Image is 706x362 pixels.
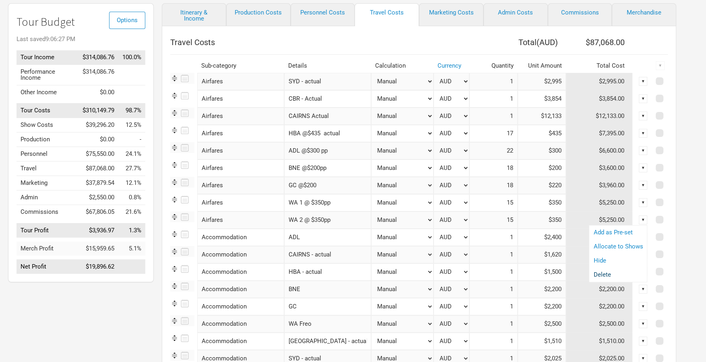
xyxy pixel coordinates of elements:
input: WA 2 @ $350pp [284,211,371,229]
td: Other Income [17,85,78,99]
td: Performance Income [17,64,78,85]
h1: Tour Budget [17,16,145,28]
img: Re-order [170,334,179,342]
img: Re-order [170,195,179,204]
td: Travel [17,161,78,176]
td: Travel as % of Tour Income [118,161,145,176]
div: Last saved 9:06:27 PM [17,36,145,42]
input: Canberra - actual [284,333,371,350]
input: CAIRNS Actual [284,108,371,125]
div: Airfares [197,194,284,211]
td: $3,936.97 [78,223,118,238]
td: $1,500.00 [566,263,633,281]
td: Admin [17,190,78,205]
td: $3,960.00 [566,177,633,194]
input: CBR - Actual [284,90,371,108]
div: Accommodation [197,281,284,298]
a: Hide [593,258,643,264]
td: Tour Costs as % of Tour Income [118,103,145,118]
input: HBA - actual [284,263,371,281]
div: Airfares [197,159,284,177]
input: BNE [284,281,371,298]
input: WA Freo [284,315,371,333]
img: Re-order [170,74,179,83]
a: Add as Pre-set [593,230,643,236]
td: Tour Costs [17,103,78,118]
div: Airfares [197,125,284,142]
td: $67,806.05 [78,205,118,219]
img: Re-order [170,178,179,186]
div: ▼ [656,61,665,70]
td: $0.00 [78,132,118,147]
input: SYD - actual [284,73,371,90]
td: $7,395.00 [566,125,633,142]
div: ▼ [639,129,648,138]
a: Marketing Costs [419,3,483,26]
td: $15,959.65 [78,242,118,256]
div: Accommodation [197,315,284,333]
th: Total Cost [566,59,633,73]
img: Re-order [170,126,179,134]
td: $2,400.00 [566,229,633,246]
div: Accommodation [197,333,284,350]
td: Merch Profit [17,242,78,256]
td: $2,550.00 [78,190,118,205]
img: Re-order [170,282,179,290]
td: Production as % of Tour Income [118,132,145,147]
td: Tour Profit [17,223,78,238]
img: Re-order [170,213,179,221]
div: Airfares [197,73,284,90]
td: Tour Income [17,50,78,65]
td: Tour Income as % of Tour Income [118,50,145,65]
th: Unit Amount [518,59,566,73]
td: $19,896.62 [78,260,118,274]
img: Re-order [170,316,179,325]
td: $2,200.00 [566,281,633,298]
td: Marketing as % of Tour Income [118,176,145,190]
a: Currency [438,62,461,69]
td: $39,296.20 [78,118,118,132]
td: Production [17,132,78,147]
img: Re-order [170,265,179,273]
img: Re-order [170,143,179,152]
td: $310,149.79 [78,103,118,118]
div: ▼ [639,302,648,311]
input: ADL [284,229,371,246]
div: ▼ [639,215,648,224]
td: $314,086.76 [78,50,118,65]
a: Personnel Costs [291,3,355,26]
input: CAIRNS - actual [284,246,371,263]
img: Re-order [170,230,179,238]
td: $37,879.54 [78,176,118,190]
img: Re-order [170,109,179,117]
td: Marketing [17,176,78,190]
div: ▼ [639,181,648,190]
div: ▼ [639,337,648,345]
td: $3,854.00 [566,90,633,108]
td: Personnel [17,147,78,161]
div: ▼ [639,319,648,328]
a: Admin Costs [483,3,548,26]
div: ▼ [639,77,648,86]
div: Accommodation [197,298,284,315]
div: Airfares [197,211,284,229]
a: Allocate to Shows [593,244,643,250]
input: GC [284,298,371,315]
td: $5,250.00 [566,211,633,229]
div: Accommodation [197,263,284,281]
td: Commissions [17,205,78,219]
button: Options [109,12,145,29]
input: GC @$200 [284,177,371,194]
div: ▼ [639,285,648,294]
td: Commissions as % of Tour Income [118,205,145,219]
img: Re-order [170,247,179,256]
a: Production Costs [226,3,291,26]
th: $87,068.00 [566,34,633,50]
td: $2,995.00 [566,73,633,90]
td: $87,068.00 [78,161,118,176]
div: ▼ [639,198,648,207]
td: $2,500.00 [566,315,633,333]
input: BNE @$200pp [284,159,371,177]
th: Total ( AUD ) [469,34,566,50]
div: Airfares [197,90,284,108]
